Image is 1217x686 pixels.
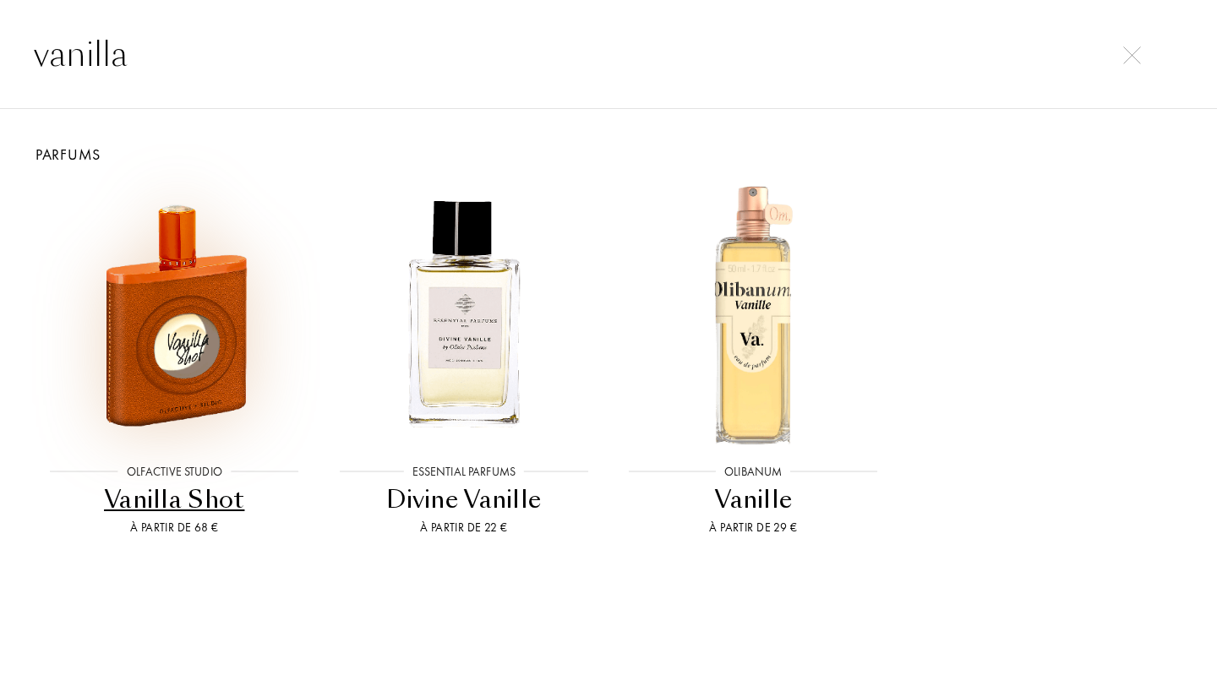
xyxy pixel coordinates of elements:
[36,519,313,536] div: À partir de 68 €
[334,184,594,444] img: Divine Vanille
[36,483,313,516] div: Vanilla Shot
[716,463,790,481] div: Olibanum
[404,463,524,481] div: Essential Parfums
[326,519,603,536] div: À partir de 22 €
[1123,46,1141,64] img: cross.svg
[615,519,892,536] div: À partir de 29 €
[118,463,231,481] div: Olfactive Studio
[326,483,603,516] div: Divine Vanille
[319,166,609,558] a: Divine VanilleEssential ParfumsDivine VanilleÀ partir de 22 €
[623,184,883,444] img: Vanille
[44,184,304,444] img: Vanilla Shot
[615,483,892,516] div: Vanille
[17,143,1200,166] div: Parfums
[30,166,319,558] a: Vanilla ShotOlfactive StudioVanilla ShotÀ partir de 68 €
[608,166,898,558] a: VanilleOlibanumVanilleÀ partir de 29 €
